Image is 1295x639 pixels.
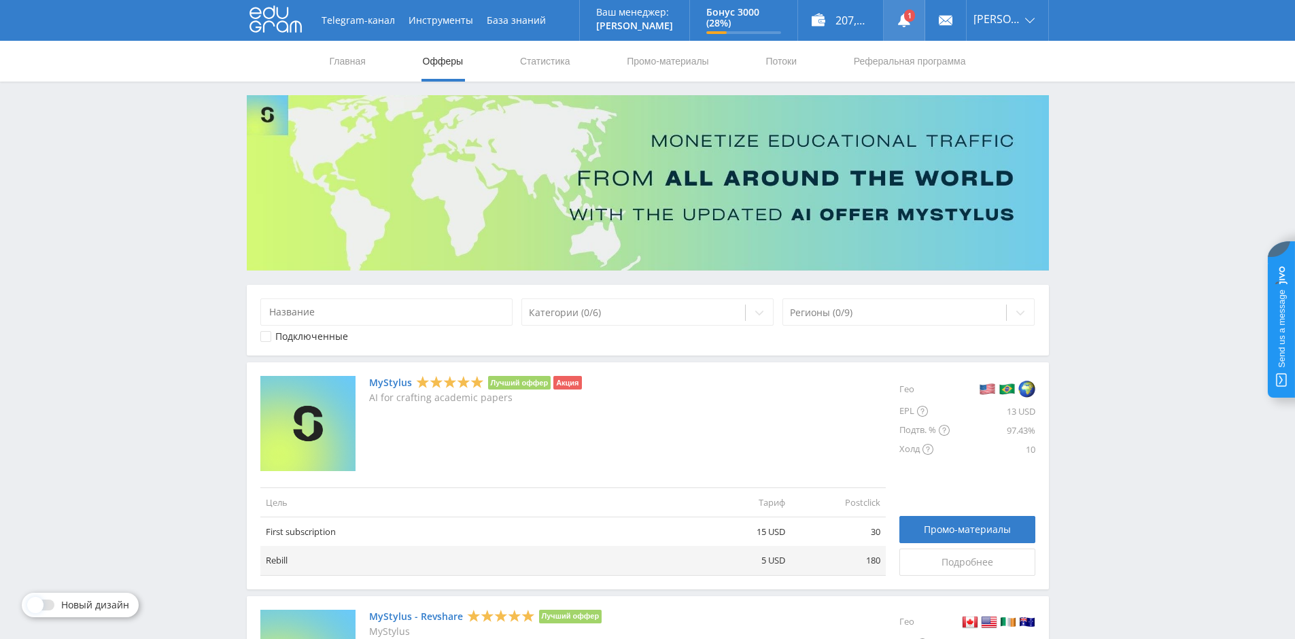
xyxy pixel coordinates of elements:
td: 180 [791,546,886,575]
a: Реферальная программа [852,41,967,82]
div: 13 USD [950,402,1035,421]
td: 30 [791,517,886,547]
p: AI for crafting academic papers [369,392,582,403]
span: Новый дизайн [61,600,129,610]
span: Промо-материалы [924,524,1011,535]
a: Статистика [519,41,572,82]
p: Ваш менеджер: [596,7,673,18]
td: Rebill [260,546,695,575]
a: Подробнее [899,549,1035,576]
div: Подключенные [275,331,348,342]
div: EPL [899,402,950,421]
div: 97.43% [950,421,1035,440]
a: Промо-материалы [899,516,1035,543]
span: [PERSON_NAME] [973,14,1021,24]
img: Banner [247,95,1049,271]
a: MyStylus [369,377,412,388]
span: Подробнее [942,557,993,568]
li: Лучший оффер [488,376,551,390]
a: Промо-материалы [625,41,710,82]
div: Гео [899,610,950,634]
p: [PERSON_NAME] [596,20,673,31]
td: Тариф [695,487,791,517]
td: First subscription [260,517,695,547]
li: Акция [553,376,581,390]
div: 10 [950,440,1035,459]
td: Postclick [791,487,886,517]
div: Подтв. % [899,421,950,440]
p: Бонус 3000 (28%) [706,7,781,29]
li: Лучший оффер [539,610,602,623]
a: Офферы [421,41,465,82]
div: 5 Stars [416,375,484,390]
p: MyStylus [369,626,602,637]
td: 5 USD [695,546,791,575]
div: 5 Stars [467,608,535,623]
div: Холд [899,440,950,459]
td: 15 USD [695,517,791,547]
td: Цель [260,487,695,517]
a: MyStylus - Revshare [369,611,463,622]
a: Главная [328,41,367,82]
div: Гео [899,376,950,402]
input: Название [260,298,513,326]
a: Потоки [764,41,798,82]
img: MyStylus [260,376,356,471]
